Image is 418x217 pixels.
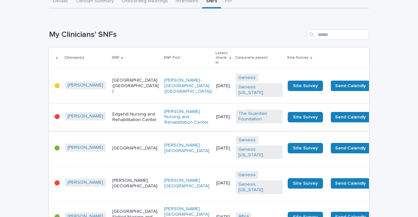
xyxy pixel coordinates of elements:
[335,180,366,187] span: Send Calendly
[238,111,280,122] a: The Guardian Foundation
[216,146,231,151] p: [DATE]
[331,81,370,91] button: Send Calendly
[293,146,318,150] span: Site Survey
[49,30,304,39] h1: My Clinicians' SNFs
[112,112,159,123] p: Edgehill Nursing and Rehabilitation Center
[68,180,103,185] a: [PERSON_NAME]
[112,178,159,189] p: [PERSON_NAME][GEOGRAPHIC_DATA]
[288,178,323,189] a: Site Survey
[112,54,120,61] p: SNF
[293,181,318,186] span: Site Survey
[112,146,159,151] p: [GEOGRAPHIC_DATA]
[288,112,323,122] a: Site Survey
[331,112,370,122] button: Send Calendly
[335,114,366,120] span: Send Calendly
[335,145,366,151] span: Send Calendly
[164,109,211,125] a: [PERSON_NAME] Nursing and Rehabilitation Center
[164,54,180,61] p: SNF PoC
[64,54,84,61] p: Clinician(s)
[54,83,60,89] p: 🟡
[68,114,103,119] a: [PERSON_NAME]
[293,115,318,119] span: Site Survey
[335,83,366,89] span: Send Calendly
[287,54,309,61] p: Site Survey
[68,145,103,150] a: [PERSON_NAME]
[164,78,212,94] a: [PERSON_NAME] - [GEOGRAPHIC_DATA] ([GEOGRAPHIC_DATA])
[164,178,211,189] a: [PERSON_NAME][GEOGRAPHIC_DATA]
[307,29,369,40] input: Search
[238,137,256,143] a: Genesis
[238,147,280,158] a: Genesis [US_STATE]
[288,143,323,153] a: Site Survey
[238,182,280,193] a: Genesis [US_STATE]
[331,178,370,189] button: Send Calendly
[54,114,60,120] p: 🔴
[288,81,323,91] a: Site Survey
[238,75,256,81] a: Genesis
[216,114,231,120] p: [DATE]
[54,180,60,186] p: 🔴
[54,146,60,151] p: 🟢
[293,84,318,88] span: Site Survey
[216,50,228,66] p: Latest check-in
[235,54,268,61] p: Corporate parent
[238,85,280,96] a: Genesis [US_STATE]
[216,83,231,89] p: [DATE]
[216,180,231,186] p: [DATE]
[331,143,370,153] button: Send Calendly
[164,143,211,154] a: [PERSON_NAME] - [GEOGRAPHIC_DATA]
[238,172,256,178] a: Genesis
[68,83,103,88] a: [PERSON_NAME]
[112,78,159,94] p: [GEOGRAPHIC_DATA] ([GEOGRAPHIC_DATA])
